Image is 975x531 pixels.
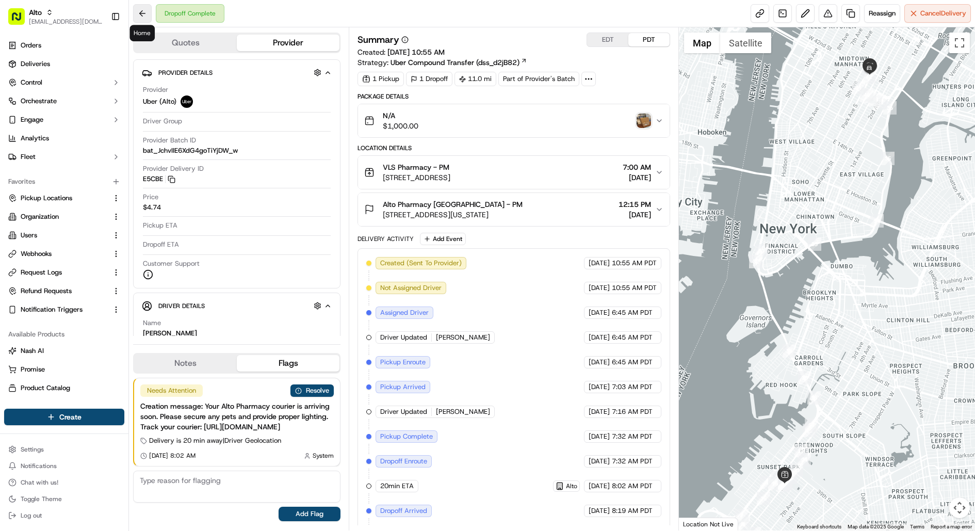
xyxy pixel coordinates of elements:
span: 7:32 AM PDT [612,457,653,466]
a: Deliveries [4,56,124,72]
button: Alto[EMAIL_ADDRESS][DOMAIN_NAME] [4,4,107,29]
span: VLS Pharmacy - PM [383,162,449,172]
div: Start new chat [35,98,169,108]
input: Got a question? Start typing here... [27,66,186,77]
button: Provider Details [142,64,332,81]
a: Refund Requests [8,286,108,296]
div: Delivery Activity [358,235,414,243]
button: photo_proof_of_delivery image [637,114,651,128]
div: 29 [798,371,811,384]
button: Keyboard shortcuts [797,523,841,530]
button: E5CBE [143,174,175,184]
div: 39 [863,90,876,103]
button: Control [4,74,124,91]
button: Refund Requests [4,283,124,299]
span: Promise [21,365,45,374]
span: 6:45 AM PDT [612,333,653,342]
div: 33 [808,237,821,251]
button: Settings [4,442,124,457]
span: Users [21,231,37,240]
span: Settings [21,445,44,454]
span: 20min ETA [380,481,414,491]
img: 1736555255976-a54dd68f-1ca7-489b-9aae-adbdc363a1c4 [10,98,29,117]
span: [DATE] [589,308,610,317]
span: 7:03 AM PDT [612,382,653,392]
span: Fleet [21,152,36,162]
button: Start new chat [175,101,188,114]
div: 📗 [10,150,19,158]
div: 1 Pickup [358,72,404,86]
span: Log out [21,511,42,520]
div: 27 [805,419,818,432]
div: 17 [778,477,792,490]
button: [EMAIL_ADDRESS][DOMAIN_NAME] [29,18,103,26]
div: Strategy: [358,57,527,68]
div: 6 [737,517,750,530]
span: Pickup Locations [21,194,72,203]
span: Control [21,78,42,87]
span: Knowledge Base [21,149,79,159]
span: Engage [21,115,43,124]
button: Provider [237,35,339,51]
button: Reassign [864,4,900,23]
span: Dropoff ETA [143,240,179,249]
a: Analytics [4,130,124,147]
span: API Documentation [98,149,166,159]
button: Map camera controls [949,497,970,518]
a: Nash AI [8,346,120,356]
button: PDT [628,33,670,46]
span: [DATE] 10:55 AM [387,47,445,57]
div: Creation message: Your Alto Pharmacy courier is arriving soon. Please secure any pets and provide... [140,401,334,432]
div: 15 [757,492,770,505]
span: Dropoff Arrived [380,506,427,516]
span: Analytics [21,134,49,143]
div: Package Details [358,92,670,101]
p: Welcome 👋 [10,41,188,57]
div: 37 [873,96,887,109]
span: 8:02 AM PDT [612,481,653,491]
a: Open this area in Google Maps (opens a new window) [681,517,716,530]
span: 8:19 AM PDT [612,506,653,516]
span: Reassign [869,9,896,18]
div: Home [129,25,155,41]
span: 7:00 AM [623,162,651,172]
div: Needs Attention [140,384,203,397]
div: 36 [883,101,897,115]
span: Created: [358,47,445,57]
button: N/A$1,000.00photo_proof_of_delivery image [358,104,670,137]
button: Users [4,227,124,244]
a: Users [8,231,108,240]
button: Fleet [4,149,124,165]
span: Pickup Enroute [380,358,426,367]
span: Not Assigned Driver [380,283,442,293]
button: Create [4,409,124,425]
span: [DATE] [589,432,610,441]
img: Google [681,517,716,530]
a: Powered byPylon [73,174,125,182]
button: Show street map [684,33,720,53]
button: Alto [29,7,42,18]
div: 41 [852,81,865,94]
div: 1 Dropoff [406,72,452,86]
span: Orders [21,41,41,50]
a: Terms (opens in new tab) [910,524,924,529]
span: Chat with us! [21,478,58,487]
span: Pickup Complete [380,432,433,441]
span: [DATE] [589,506,610,516]
span: bat_JchvIIE6XdG4goTiYjDW_w [143,146,238,155]
span: [STREET_ADDRESS][US_STATE] [383,210,523,220]
div: 40 [860,88,873,102]
span: Webhooks [21,249,52,259]
button: Add Event [420,233,466,245]
button: Alto Pharmacy [GEOGRAPHIC_DATA] - PM[STREET_ADDRESS][US_STATE]12:15 PM[DATE] [358,193,670,226]
button: Show satellite imagery [720,33,771,53]
span: 7:16 AM PDT [612,407,653,416]
span: Provider Delivery ID [143,164,204,173]
a: Report a map error [931,524,972,529]
button: Promise [4,361,124,378]
span: Provider Batch ID [143,136,196,145]
span: [DATE] [589,333,610,342]
button: Driver Details [142,297,332,314]
span: Created (Sent To Provider) [380,259,462,268]
span: $1,000.00 [383,121,418,131]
